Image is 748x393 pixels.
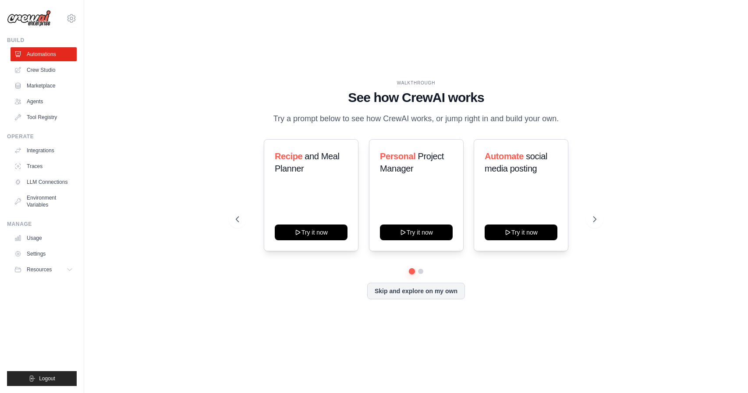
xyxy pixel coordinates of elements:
button: Try it now [485,225,557,240]
span: and Meal Planner [275,151,339,173]
div: Build [7,37,77,44]
span: Recipe [275,151,302,161]
div: Manage [7,221,77,228]
a: Traces [11,159,77,173]
img: Logo [7,10,51,27]
h1: See how CrewAI works [236,90,596,105]
a: Crew Studio [11,63,77,77]
a: Environment Variables [11,191,77,212]
a: LLM Connections [11,175,77,189]
a: Marketplace [11,79,77,93]
span: Project Manager [380,151,444,173]
a: Automations [11,47,77,61]
button: Try it now [380,225,453,240]
button: Logout [7,371,77,386]
span: Logout [39,375,55,382]
a: Settings [11,247,77,261]
a: Tool Registry [11,110,77,124]
div: Operate [7,133,77,140]
p: Try a prompt below to see how CrewAI works, or jump right in and build your own. [269,112,564,125]
a: Integrations [11,144,77,158]
button: Resources [11,263,77,277]
a: Agents [11,95,77,109]
button: Try it now [275,225,347,240]
div: WALKTHROUGH [236,80,596,86]
span: Automate [485,151,524,161]
a: Usage [11,231,77,245]
span: Resources [27,266,52,273]
span: Personal [380,151,415,161]
button: Skip and explore on my own [367,283,465,299]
